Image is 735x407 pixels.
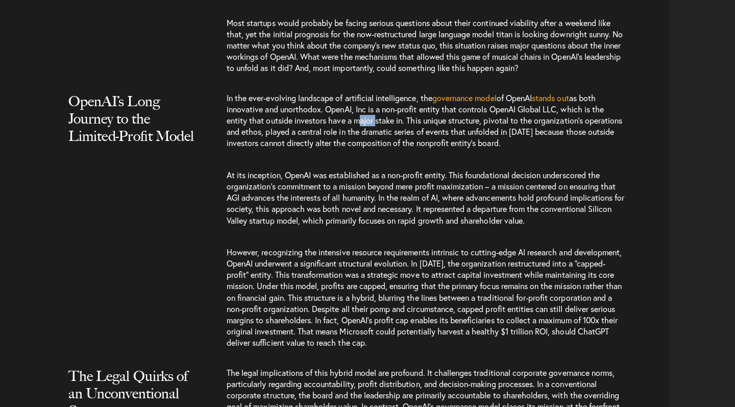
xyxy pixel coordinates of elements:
[70,94,205,167] h2: OpenAI’s Long Journey to the Limited-Profit Model
[228,248,620,348] span: However, recognizing the intensive resource requirements intrinsic to cutting-edge AI research an...
[228,94,432,105] span: In the ever-evolving landscape of artificial intelligence, the
[496,94,531,105] span: of OpenAI
[228,171,623,227] span: At its inception, OpenAI was established as a non-profit entity. This foundational decision under...
[228,94,621,150] span: as both innovative and unorthodox. OpenAI, Inc is a non-profit entity that controls OpenAI Global...
[432,94,496,105] a: governance model
[531,94,568,105] a: stands out
[228,20,621,76] span: Most startups would probably be facing serious questions about their continued viability after a ...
